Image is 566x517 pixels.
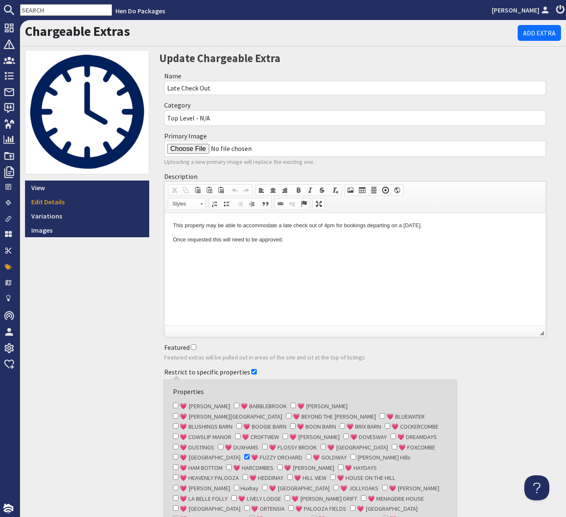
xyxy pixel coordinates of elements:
[293,412,376,422] label: 💗 BEYOND THE [PERSON_NAME]
[295,504,346,514] label: 💗 PALOOZA FIELDS
[346,422,381,432] label: 💗 BRIX BARN
[173,387,204,396] label: Properties
[180,402,230,411] label: 💗 [PERSON_NAME]
[168,198,206,210] a: Styles
[269,443,317,452] label: 💗 FLOSSY BROOK
[286,198,298,209] a: Unlink
[25,223,149,237] a: Images
[293,185,304,196] a: Bold
[180,422,233,432] label: 💗 BLUSHINGS BARN
[240,402,287,411] label: 💗 BABBLEBROOK
[180,433,231,442] label: 💗 COWSLIP MANOR
[350,433,387,442] label: 💗 DOVESWAY
[25,209,149,223] a: Variations
[233,464,273,473] label: 💗 HARCOMBES
[368,494,424,504] label: 💗 MENAGERIE HOUSE
[540,331,544,335] span: Resize
[297,422,336,432] label: 💗 BOON BARN
[391,185,403,196] a: IFrame
[492,5,551,15] a: [PERSON_NAME]
[180,443,214,452] label: 💗 DUSTINGS
[180,464,223,473] label: 💗 HAM BOTTOM
[269,484,330,493] label: 💗 [GEOGRAPHIC_DATA]
[345,464,377,473] label: 💗 HAYDAYS
[289,433,340,442] label: 💗 [PERSON_NAME]
[234,198,246,209] a: Decrease Indent
[220,198,232,209] a: Insert/Remove Bulleted List
[337,474,396,483] label: 💗 HOUSE ON THE HILL
[304,185,316,196] a: Italic
[3,504,13,514] img: staytech_i_w-64f4e8e9ee0a9c174fd5317b4b171b261742d2d393467e5bdba4413f4f884c10.svg
[164,132,207,140] label: Primary Image
[357,504,418,514] label: 💗 [GEOGRAPHIC_DATA]
[180,453,240,462] label: 💗 [GEOGRAPHIC_DATA]
[389,484,439,493] label: 💗 [PERSON_NAME]
[164,343,190,351] label: Featured
[180,494,228,504] label: 💗 LA BELLE FOLLY
[313,453,347,462] label: 💗 GOLDWAY
[203,185,215,196] a: Paste as plain text
[25,181,149,195] a: View
[356,185,368,196] a: Table
[192,185,203,196] a: Paste
[229,185,240,196] a: Undo
[242,433,279,442] label: 💗 CROFTVIEW
[180,504,240,514] label: 💗 [GEOGRAPHIC_DATA]
[243,422,286,432] label: 💗 BOOGIE BARN
[164,172,198,181] label: Description
[25,195,149,209] a: Edit Details
[327,443,388,452] label: 💗 [GEOGRAPHIC_DATA]
[159,51,280,65] span: Update Chargeable Extra
[297,402,348,411] label: 💗 [PERSON_NAME]
[298,198,310,209] a: Anchor
[357,453,411,462] label: [PERSON_NAME] Hills
[115,7,165,15] a: Hen Do Packages
[240,185,252,196] a: Redo
[391,422,438,432] label: 💗 COCKERCOMBE
[164,368,250,376] label: Restrict to specific properties
[25,23,130,40] a: Chargeable Extras
[267,185,279,196] a: Center
[380,185,391,196] a: Insert a Youtube, Vimeo or Dailymotion video
[168,185,180,196] a: Cut
[398,443,435,452] label: 💗 FOXCOMBE
[164,353,546,362] p: Featured extras will be pulled out in areas of the site and sit at the top of listings
[180,185,192,196] a: Copy
[246,198,258,209] a: Increase Indent
[164,101,190,109] label: Category
[340,484,378,493] label: 💗 JOLLYOAKS
[316,185,328,196] a: Strikethrough
[251,453,302,462] label: 💗 FUZZY ORCHARD
[180,484,230,493] label: 💗 [PERSON_NAME]
[164,158,546,167] p: Uploading a new primary image will replace the existing one.
[294,474,326,483] label: 💗 HILL VIEW
[255,185,267,196] a: Align Left
[275,198,286,209] a: Link
[238,494,281,504] label: 💗 LIVELY LODGE
[279,185,291,196] a: Align Right
[284,464,334,473] label: 💗 [PERSON_NAME]
[397,433,437,442] label: 💗 DREAMDAYS
[240,484,258,493] label: Huxhay
[164,72,181,80] label: Name
[345,185,356,196] a: Image
[251,504,285,514] label: 💗 ORTENSIA
[249,474,283,483] label: 💗 HEDDINAY
[168,198,198,209] span: Styles
[215,185,227,196] a: Paste from Word
[518,25,561,41] a: Add Extra
[368,185,380,196] a: Insert Horizontal Line
[260,198,271,209] a: Block Quote
[291,494,357,504] label: 💗 [PERSON_NAME] DRIFT
[180,474,239,483] label: 💗 HEAVENLY PALOOZA
[20,4,112,16] input: SEARCH
[524,475,549,500] iframe: Toggle Customer Support
[209,198,220,209] a: Insert/Remove Numbered List
[386,412,425,422] label: 💗 BLUEWATER
[330,185,341,196] a: Remove Format
[165,213,546,326] iframe: Rich Text Editor, site_chargeable_extra_description
[180,412,282,422] label: 💗 [PERSON_NAME][GEOGRAPHIC_DATA]
[313,198,325,209] a: Maximize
